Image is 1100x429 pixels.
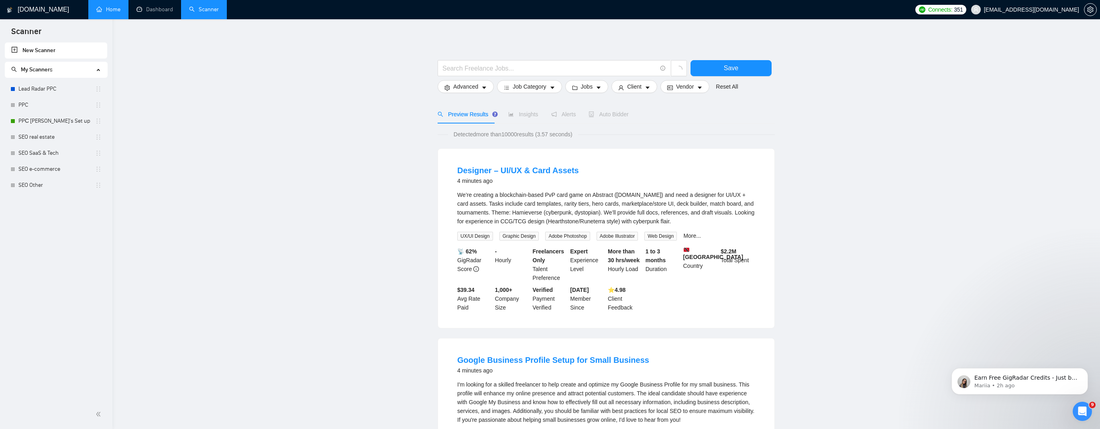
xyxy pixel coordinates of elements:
b: 1 to 3 months [646,248,666,263]
span: user [618,85,624,91]
span: Client [627,82,642,91]
a: SEO SaaS & Tech [18,145,95,161]
button: barsJob Categorycaret-down [497,80,562,93]
a: More... [683,233,701,239]
div: Company Size [493,284,531,314]
img: logo [7,4,12,16]
a: PPС [PERSON_NAME]'s Set up [18,113,95,129]
li: SEO Other [5,177,107,193]
div: Member Since [568,284,606,314]
span: user [973,7,979,12]
a: New Scanner [11,42,101,59]
span: Scanner [5,26,48,42]
div: Experience Level [568,245,606,284]
span: area-chart [508,111,514,117]
b: $ 2.2M [721,248,736,255]
button: idcardVendorcaret-down [660,80,709,93]
div: We’re creating a blockchain-based PvP card game on Abstract (abs.xyz) and need a designer for UI/... [457,190,755,226]
span: Advanced [453,82,478,91]
iframe: Intercom notifications message [939,351,1100,407]
span: info-circle [660,66,666,71]
button: setting [1084,3,1097,16]
a: SEO Other [18,177,95,193]
span: Adobe Photoshop [545,232,590,241]
span: bars [504,85,509,91]
span: Adobe Illustrator [597,232,638,241]
span: caret-down [596,85,601,91]
span: Graphic Design [499,232,539,241]
a: homeHome [96,6,120,13]
span: Save [724,63,738,73]
span: Web Design [644,232,677,241]
a: Reset All [716,82,738,91]
span: holder [95,102,102,108]
span: holder [95,134,102,140]
span: holder [95,86,102,92]
img: 🇹🇹 [684,247,689,253]
div: Tooltip anchor [491,111,499,118]
span: caret-down [697,85,703,91]
span: holder [95,166,102,172]
div: Avg Rate Paid [456,284,493,314]
a: SEO e-commerce [18,161,95,177]
span: setting [1084,6,1096,13]
span: Auto Bidder [589,111,628,117]
button: folderJobscaret-down [565,80,609,93]
li: SEO e-commerce [5,161,107,177]
span: Preview Results [438,111,495,117]
span: search [438,111,443,117]
a: searchScanner [189,6,219,13]
li: SEO SaaS & Tech [5,145,107,161]
span: notification [551,111,557,117]
a: Lead Radar PPC [18,81,95,97]
div: 4 minutes ago [457,366,649,375]
a: Designer – UI/UX & Card Assets [457,166,579,175]
div: I'm looking for a skilled freelancer to help create and optimize my Google Business Profile for m... [457,380,755,424]
b: More than 30 hrs/week [608,248,640,263]
span: Jobs [581,82,593,91]
div: Duration [644,245,682,284]
div: 4 minutes ago [457,176,579,186]
a: setting [1084,6,1097,13]
span: holder [95,182,102,188]
li: PPC [5,97,107,113]
div: GigRadar Score [456,245,493,284]
span: caret-down [550,85,555,91]
b: [DATE] [570,287,589,293]
b: $39.34 [457,287,475,293]
span: My Scanners [21,66,53,73]
b: [GEOGRAPHIC_DATA] [683,247,744,260]
div: Country [682,245,719,284]
span: caret-down [645,85,650,91]
li: PPС Misha's Set up [5,113,107,129]
span: folder [572,85,578,91]
a: dashboardDashboard [136,6,173,13]
span: Alerts [551,111,576,117]
a: PPC [18,97,95,113]
span: robot [589,111,594,117]
button: userClientcaret-down [611,80,657,93]
span: My Scanners [11,66,53,73]
b: ⭐️ 4.98 [608,287,625,293]
span: 351 [954,5,963,14]
span: loading [675,66,682,73]
b: Freelancers Only [533,248,564,263]
div: Hourly Load [606,245,644,284]
span: Connects: [928,5,952,14]
li: Lead Radar PPC [5,81,107,97]
div: Client Feedback [606,284,644,314]
span: Job Category [513,82,546,91]
a: SEO real estate [18,129,95,145]
span: Vendor [676,82,694,91]
span: info-circle [473,266,479,272]
span: search [11,67,17,72]
a: Google Business Profile Setup for Small Business [457,356,649,364]
button: Save [691,60,772,76]
div: Hourly [493,245,531,284]
div: Total Spent [719,245,757,284]
span: holder [95,150,102,156]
